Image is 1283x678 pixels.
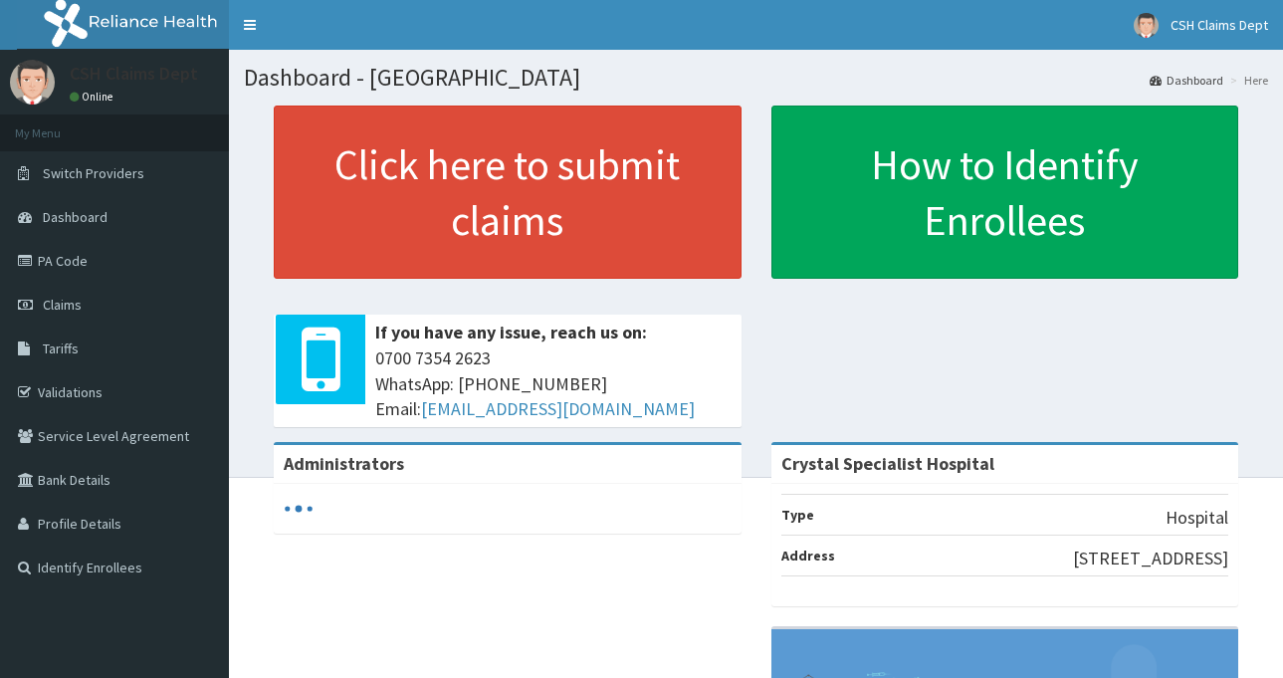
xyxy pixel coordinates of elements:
span: Claims [43,296,82,314]
span: CSH Claims Dept [1171,16,1268,34]
p: [STREET_ADDRESS] [1073,546,1228,571]
a: How to Identify Enrollees [771,106,1239,279]
p: Hospital [1166,505,1228,531]
h1: Dashboard - [GEOGRAPHIC_DATA] [244,65,1268,91]
strong: Crystal Specialist Hospital [781,452,994,475]
li: Here [1225,72,1268,89]
span: Tariffs [43,339,79,357]
p: CSH Claims Dept [70,65,198,83]
span: 0700 7354 2623 WhatsApp: [PHONE_NUMBER] Email: [375,345,732,422]
b: Administrators [284,452,404,475]
a: Online [70,90,117,104]
span: Switch Providers [43,164,144,182]
img: User Image [10,60,55,105]
a: [EMAIL_ADDRESS][DOMAIN_NAME] [421,397,695,420]
span: Dashboard [43,208,107,226]
img: User Image [1134,13,1159,38]
b: Type [781,506,814,524]
b: If you have any issue, reach us on: [375,321,647,343]
a: Click here to submit claims [274,106,742,279]
b: Address [781,547,835,565]
a: Dashboard [1150,72,1223,89]
svg: audio-loading [284,494,314,524]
